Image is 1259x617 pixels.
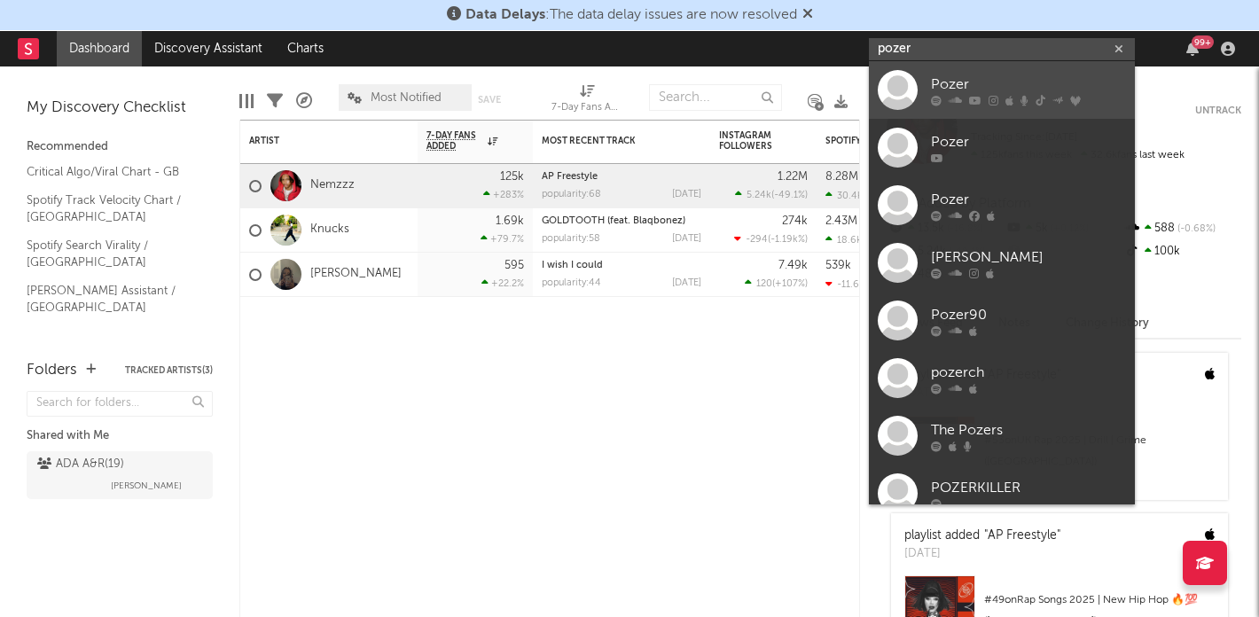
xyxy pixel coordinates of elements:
div: 1.69k [496,215,524,227]
span: -49.1 % [774,191,805,200]
a: UK Hip-Hop A&R Assistant [27,326,195,346]
div: ( ) [745,277,808,289]
div: 588 [1123,217,1241,240]
span: : The data delay issues are now resolved [465,8,797,22]
a: Spotify Search Virality / [GEOGRAPHIC_DATA] [27,236,195,272]
span: 5.24k [747,191,771,200]
div: AP Freestyle [542,172,701,182]
a: Knucks [310,223,349,238]
span: Most Notified [371,92,442,104]
div: 7.49k [778,260,808,271]
div: Most Recent Track [542,136,675,146]
div: 1.22M [778,171,808,183]
div: +79.7 % [481,233,524,245]
div: POZERKILLER [931,477,1126,498]
a: POZERKILLER [869,465,1135,522]
span: +107 % [775,279,805,289]
a: [PERSON_NAME] [869,234,1135,292]
a: [PERSON_NAME] Assistant / [GEOGRAPHIC_DATA] [27,281,195,317]
div: popularity: 58 [542,234,600,244]
span: Dismiss [802,8,813,22]
span: Data Delays [465,8,545,22]
div: [DATE] [672,278,701,288]
span: -1.19k % [770,235,805,245]
span: 120 [756,279,772,289]
div: ( ) [734,233,808,245]
div: ADA A&R ( 19 ) [37,454,124,475]
div: 30.4k [825,190,863,201]
span: -294 [746,235,768,245]
a: Spotify Track Velocity Chart / [GEOGRAPHIC_DATA] [27,191,195,227]
div: [DATE] [672,234,701,244]
input: Search for artists [869,38,1135,60]
a: The Pozers [869,407,1135,465]
div: +22.2 % [481,277,524,289]
a: Critical Algo/Viral Chart - GB [27,162,195,182]
a: "AP Freestyle" [984,529,1060,542]
span: 7-Day Fans Added [426,130,483,152]
a: I wish I could [542,261,603,270]
div: I wish I could [542,261,701,270]
a: pozerch [869,349,1135,407]
button: Untrack [1195,102,1241,120]
button: 99+ [1186,42,1199,56]
div: 8.28M [825,171,858,183]
div: Spotify Monthly Listeners [825,136,958,146]
a: Pozer [869,119,1135,176]
div: My Discovery Checklist [27,98,213,119]
div: Pozer [931,189,1126,210]
button: Tracked Artists(3) [125,366,213,375]
div: Pozer90 [931,304,1126,325]
div: [DATE] [904,545,1060,563]
div: 18.6k [825,234,862,246]
a: Pozer90 [869,292,1135,349]
div: Shared with Me [27,426,213,447]
div: 539k [825,260,851,271]
div: 100k [1123,240,1241,263]
div: popularity: 68 [542,190,601,199]
div: Filters [267,75,283,127]
div: Edit Columns [239,75,254,127]
div: [DATE] [672,190,701,199]
button: Save [478,95,501,105]
div: +283 % [483,189,524,200]
a: Charts [275,31,336,66]
div: Pozer [931,74,1126,95]
a: GOLDTOOTH (feat. Blaqbonez) [542,216,685,226]
a: Dashboard [57,31,142,66]
a: Nemzzz [310,178,355,193]
div: 7-Day Fans Added (7-Day Fans Added) [551,75,622,127]
div: Folders [27,360,77,381]
div: Pozer [931,131,1126,152]
div: [PERSON_NAME] [931,246,1126,268]
a: [PERSON_NAME] [310,267,402,282]
div: Instagram Followers [719,130,781,152]
div: 274k [782,215,808,227]
div: 2.43M [825,215,857,227]
div: 125k [500,171,524,183]
a: AP Freestyle [542,172,598,182]
div: 7-Day Fans Added (7-Day Fans Added) [551,98,622,119]
div: 99 + [1192,35,1214,49]
span: [PERSON_NAME] [111,475,182,496]
div: pozerch [931,362,1126,383]
div: A&R Pipeline [296,75,312,127]
a: ADA A&R(19)[PERSON_NAME] [27,451,213,499]
span: -0.68 % [1175,224,1216,234]
input: Search... [649,84,782,111]
a: Discovery Assistant [142,31,275,66]
div: Recommended [27,137,213,158]
div: -11.6k [825,278,864,290]
a: Pozer [869,61,1135,119]
a: Pozer [869,176,1135,234]
div: Artist [249,136,382,146]
div: popularity: 44 [542,278,601,288]
input: Search for folders... [27,391,213,417]
div: playlist added [904,527,1060,545]
div: ( ) [735,189,808,200]
div: GOLDTOOTH (feat. Blaqbonez) [542,216,701,226]
div: 595 [504,260,524,271]
div: The Pozers [931,419,1126,441]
